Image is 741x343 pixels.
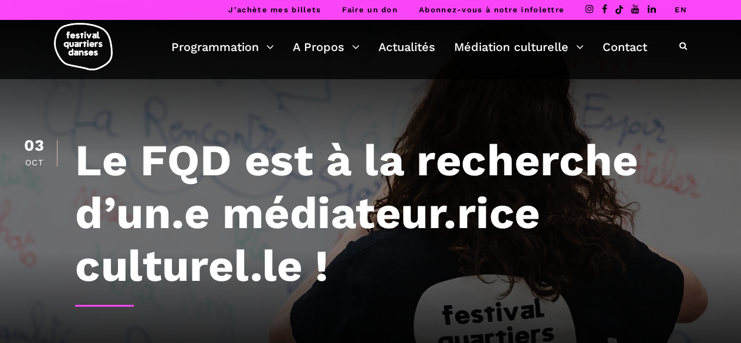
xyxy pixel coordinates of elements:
div: Oct [23,158,45,167]
a: EN [675,5,687,14]
a: Médiation culturelle [454,37,584,57]
h1: Le FQD est à la recherche d’un.e médiateur.rice culturel.le ! [75,134,718,292]
a: Abonnez-vous à notre infolettre [419,5,564,14]
a: Contact [603,37,647,57]
div: 03 [23,138,45,154]
a: Programmation [171,37,274,57]
a: Actualités [378,37,435,57]
a: A Propos [293,37,360,57]
a: Faire un don [342,5,398,14]
img: logo-fqd-med [54,23,113,70]
a: J’achète mes billets [228,5,321,14]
